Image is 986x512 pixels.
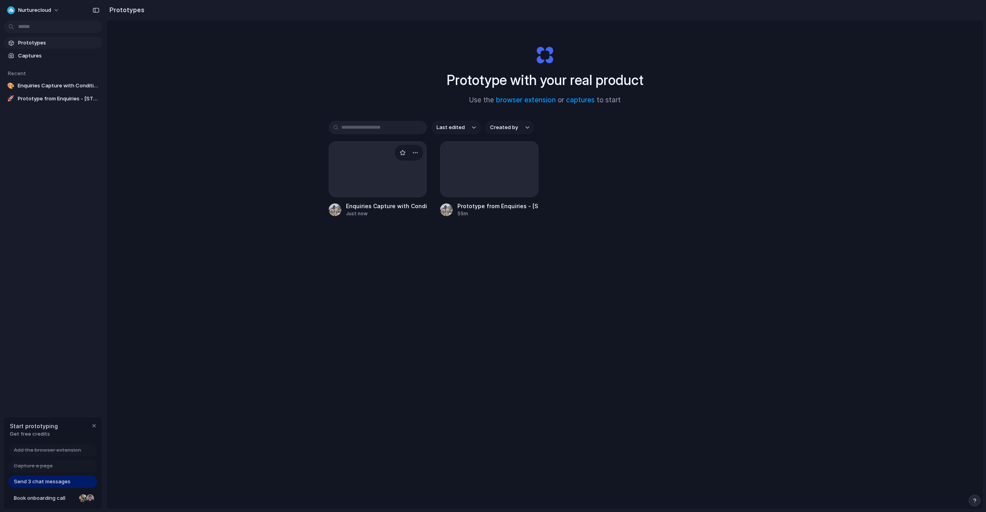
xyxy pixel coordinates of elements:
[457,202,538,210] div: Prototype from Enquiries - [STREET_ADDRESS][PERSON_NAME]
[346,210,427,217] div: Just now
[7,95,15,103] div: 🚀
[78,494,88,503] div: Nicole Kubica
[10,422,58,430] span: Start prototyping
[7,82,15,90] div: 🎨
[457,210,538,217] div: 55m
[14,494,76,502] span: Book onboarding call
[485,121,534,134] button: Created by
[18,95,99,103] span: Prototype from Enquiries - [STREET_ADDRESS][PERSON_NAME]
[432,121,481,134] button: Last edited
[18,39,99,47] span: Prototypes
[4,50,102,62] a: Captures
[18,6,51,14] span: nurturecloud
[496,96,556,104] a: browser extension
[85,494,95,503] div: Christian Iacullo
[14,446,81,454] span: Add the browser extension
[8,70,26,76] span: Recent
[4,93,102,105] a: 🚀Prototype from Enquiries - [STREET_ADDRESS][PERSON_NAME]
[4,37,102,49] a: Prototypes
[18,82,99,90] span: Enquiries Capture with Conditional Consent Button
[490,124,518,131] span: Created by
[329,141,427,217] a: Enquiries Capture with Conditional Consent ButtonJust now
[14,478,70,486] span: Send 3 chat messages
[4,80,102,92] a: 🎨Enquiries Capture with Conditional Consent Button
[106,5,144,15] h2: Prototypes
[346,202,427,210] div: Enquiries Capture with Conditional Consent Button
[447,70,644,91] h1: Prototype with your real product
[14,462,53,470] span: Capture a page
[10,430,58,438] span: Get free credits
[4,4,63,17] button: nurturecloud
[18,52,99,60] span: Captures
[469,95,621,105] span: Use the or to start
[566,96,595,104] a: captures
[440,141,538,217] a: Prototype from Enquiries - [STREET_ADDRESS][PERSON_NAME]55m
[8,492,97,505] a: Book onboarding call
[437,124,465,131] span: Last edited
